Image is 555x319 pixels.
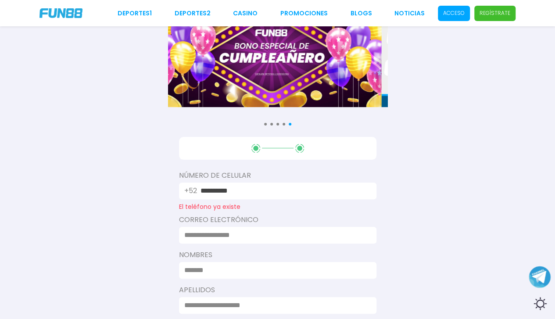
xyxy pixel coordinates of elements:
[179,203,376,210] p: El teléfono ya existe
[233,9,258,18] a: CASINO
[179,250,376,260] label: Nombres
[480,9,510,17] p: Regístrate
[39,8,82,18] img: Company Logo
[350,9,372,18] a: BLOGS
[184,186,197,196] p: +52
[179,170,376,181] label: Número De Celular
[118,9,152,18] a: Deportes1
[179,285,376,295] label: Apellidos
[394,9,425,18] a: NOTICIAS
[179,215,376,225] label: Correo electrónico
[529,265,551,288] button: Join telegram channel
[529,293,551,315] div: Switch theme
[443,9,465,17] p: Acceso
[280,9,328,18] a: Promociones
[175,9,211,18] a: Deportes2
